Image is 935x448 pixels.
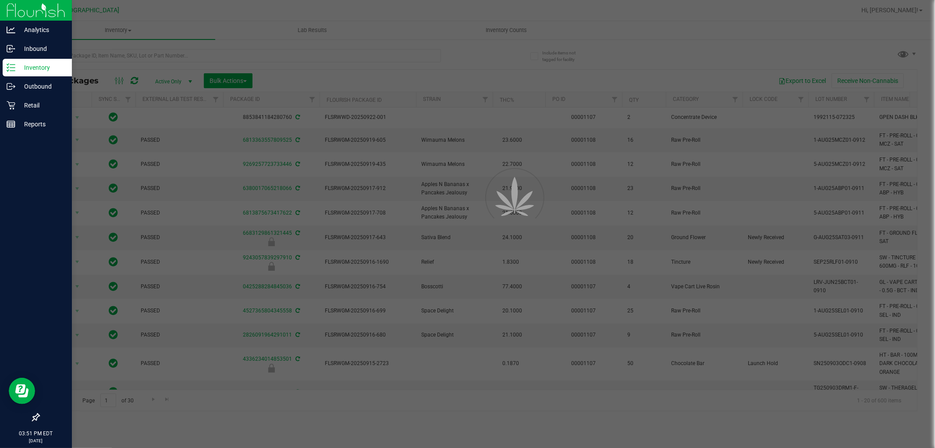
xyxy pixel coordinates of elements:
[7,44,15,53] inline-svg: Inbound
[4,430,68,437] p: 03:51 PM EDT
[9,378,35,404] iframe: Resource center
[15,81,68,92] p: Outbound
[15,100,68,111] p: Retail
[15,43,68,54] p: Inbound
[7,120,15,129] inline-svg: Reports
[7,25,15,34] inline-svg: Analytics
[7,101,15,110] inline-svg: Retail
[4,437,68,444] p: [DATE]
[7,82,15,91] inline-svg: Outbound
[15,25,68,35] p: Analytics
[15,62,68,73] p: Inventory
[7,63,15,72] inline-svg: Inventory
[15,119,68,129] p: Reports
